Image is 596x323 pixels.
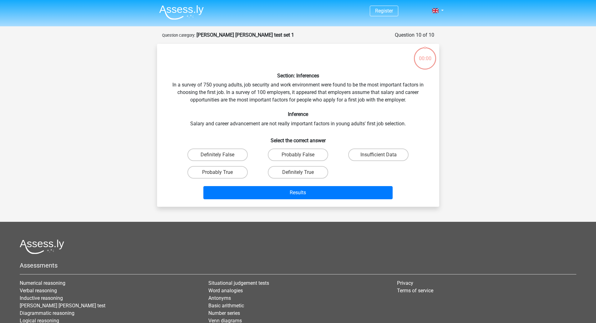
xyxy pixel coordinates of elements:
h6: Section: Inferences [167,73,429,79]
a: Number series [208,310,240,316]
a: Situational judgement tests [208,280,269,286]
div: Question 10 of 10 [395,31,434,39]
button: Results [203,186,393,199]
a: [PERSON_NAME] [PERSON_NAME] test [20,303,105,309]
a: Terms of service [397,288,433,294]
a: Antonyms [208,295,231,301]
a: Verbal reasoning [20,288,57,294]
h5: Assessments [20,262,576,269]
label: Insufficient Data [348,148,409,161]
h6: Select the correct answer [167,133,429,143]
label: Probably True [187,166,248,179]
label: Definitely True [268,166,328,179]
img: Assessly [159,5,204,20]
label: Probably False [268,148,328,161]
a: Diagrammatic reasoning [20,310,74,316]
div: 00:00 [413,47,437,62]
a: Basic arithmetic [208,303,244,309]
a: Word analogies [208,288,243,294]
div: In a survey of 750 young adults, job security and work environment were found to be the most impo... [160,49,437,202]
a: Numerical reasoning [20,280,65,286]
a: Privacy [397,280,413,286]
h6: Inference [167,111,429,117]
a: Inductive reasoning [20,295,63,301]
a: Register [375,8,393,14]
img: Assessly logo [20,239,64,254]
small: Question category: [162,33,195,38]
label: Definitely False [187,148,248,161]
strong: [PERSON_NAME] [PERSON_NAME] test set 1 [196,32,294,38]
